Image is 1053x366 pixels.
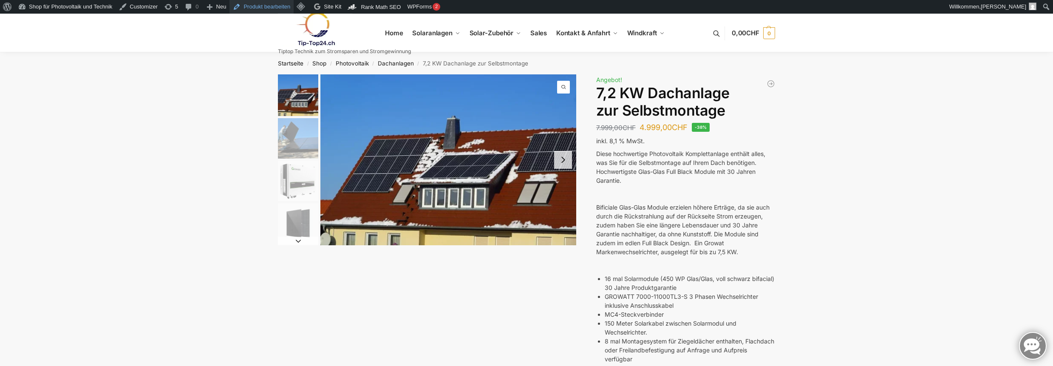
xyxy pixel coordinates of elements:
[276,159,318,202] li: 3 / 7
[692,123,710,132] span: -38%
[605,274,775,292] li: 16 mal Solarmodule (450 WP Glas/Glas, voll schwarz bifacial) 30 Jahre Produktgarantie
[530,29,547,37] span: Sales
[981,3,1026,10] span: [PERSON_NAME]
[605,319,775,337] li: 150 Meter Solarkabel zwischen Solarmodul und Wechselrichter.
[378,60,414,67] a: Dachanlagen
[596,203,775,256] div: Bificiale Glas-Glas Module erzielen höhere Erträge, da sie auch durch die Rückstrahlung auf der R...
[276,202,318,244] li: 4 / 7
[278,60,303,67] a: Startseite
[324,3,341,10] span: Site Kit
[433,3,440,11] div: 2
[278,161,318,201] img: Growatt Wechselrichter
[278,12,352,46] img: Solaranlagen, Speicheranlagen und Energiesparprodukte
[605,310,775,319] li: MC4-Steckverbinder
[596,85,775,119] h1: 7,2 KW Dachanlage zur Selbstmontage
[326,60,335,67] span: /
[672,123,688,132] span: CHF
[278,49,411,54] p: Tiptop Technik zum Stromsparen und Stromgewinnung
[369,60,378,67] span: /
[276,244,318,287] li: 5 / 7
[732,29,759,37] span: 0,00
[640,123,688,132] bdi: 4.999,00
[263,52,790,74] nav: Breadcrumb
[623,124,636,132] span: CHF
[767,79,775,88] a: Balkonkraftwerk 1780 Watt mit 2 KW/h Zendure Batteriespeicher
[596,167,775,185] div: Hochwertigste Glas-Glas Full Black Module mit 30 Jahren Garantie.
[278,203,318,244] img: Maysun
[763,27,775,39] span: 0
[320,74,576,245] li: 1 / 7
[470,29,514,37] span: Solar-Zubehör
[552,14,621,52] a: Kontakt & Anfahrt
[276,117,318,159] li: 2 / 7
[303,60,312,67] span: /
[605,337,775,363] li: 8 mal Montagesystem für Ziegeldächer enthalten, Flachdach oder Freilandbefestigung auf Anfrage un...
[409,14,464,52] a: Solaranlagen
[336,60,369,67] a: Photovoltaik
[320,74,576,245] img: Solar Dachanlage 6,5 KW
[554,151,572,169] button: Next slide
[466,14,524,52] a: Solar-Zubehör
[278,118,318,159] img: Photovoltaik
[414,60,423,67] span: /
[732,14,775,53] nav: Cart contents
[526,14,550,52] a: Sales
[627,29,657,37] span: Windkraft
[1029,3,1036,10] img: Benutzerbild von Rupert Spoddig
[412,29,453,37] span: Solaranlagen
[623,14,668,52] a: Windkraft
[276,74,318,117] li: 1 / 7
[278,237,318,245] button: Next slide
[361,4,401,10] span: Rank Math SEO
[596,149,775,167] div: Diese hochwertige Photovoltaik Komplettanlage enthält alles, was Sie für die Selbstmontage auf Ih...
[746,29,759,37] span: CHF
[312,60,326,67] a: Shop
[596,124,636,132] bdi: 7.999,00
[732,20,775,46] a: 0,00CHF 0
[605,292,775,310] li: GROWATT 7000-11000TL3-S 3 Phasen Wechselrichter inklusive Anschlusskabel
[596,137,645,145] span: inkl. 8,1 % MwSt.
[596,76,622,83] span: Angebot!
[278,74,318,116] img: Solar Dachanlage 6,5 KW
[556,29,610,37] span: Kontakt & Anfahrt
